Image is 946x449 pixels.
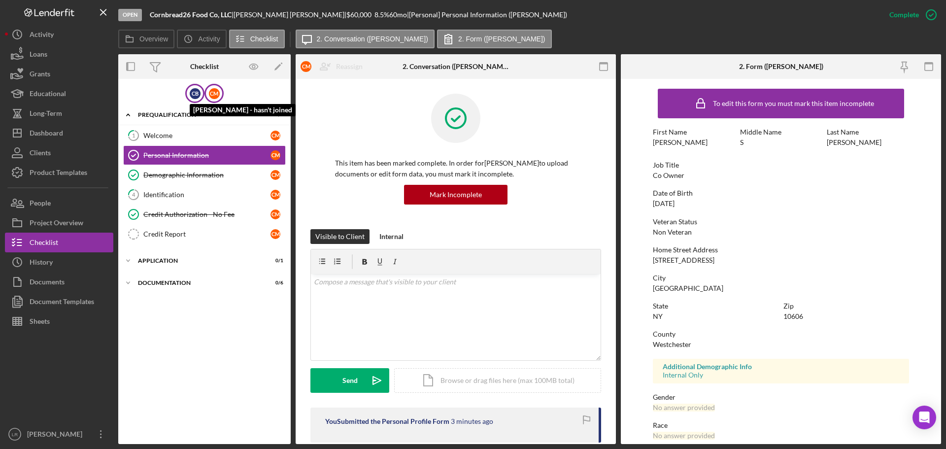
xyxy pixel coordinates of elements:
[266,280,283,286] div: 0 / 6
[5,64,113,84] button: Grants
[5,104,113,123] button: Long-Term
[5,424,113,444] button: LR[PERSON_NAME]
[5,44,113,64] button: Loans
[30,252,53,275] div: History
[653,246,909,254] div: Home Street Address
[5,311,113,331] button: Sheets
[879,5,941,25] button: Complete
[270,209,280,219] div: C M
[5,163,113,182] a: Product Templates
[827,138,881,146] div: [PERSON_NAME]
[143,132,270,139] div: Welcome
[451,417,493,425] time: 2025-09-05 13:15
[229,30,285,48] button: Checklist
[270,131,280,140] div: C M
[30,213,83,235] div: Project Overview
[5,292,113,311] button: Document Templates
[5,84,113,104] a: Educational
[335,158,576,180] p: This item has been marked complete. In order for [PERSON_NAME] to upload documents or edit form d...
[139,35,168,43] label: Overview
[653,302,778,310] div: State
[270,190,280,200] div: C M
[132,132,135,138] tspan: 1
[5,213,113,233] a: Project Overview
[198,35,220,43] label: Activity
[317,35,428,43] label: 2. Conversation ([PERSON_NAME])
[374,229,408,244] button: Internal
[5,233,113,252] button: Checklist
[270,170,280,180] div: C M
[653,256,714,264] div: [STREET_ADDRESS]
[143,191,270,199] div: Identification
[123,205,286,224] a: Credit Authorization - No FeeCM
[342,368,358,393] div: Send
[123,224,286,244] a: Credit ReportCM
[5,123,113,143] button: Dashboard
[30,84,66,106] div: Educational
[404,185,507,205] button: Mark Incomplete
[123,126,286,145] a: 1WelcomeCM
[783,302,909,310] div: Zip
[30,44,47,67] div: Loans
[653,200,675,207] div: [DATE]
[296,57,372,76] button: CMReassign
[143,151,270,159] div: Personal Information
[430,185,482,205] div: Mark Incomplete
[346,10,372,19] span: $60,000
[403,63,509,70] div: 2. Conversation ([PERSON_NAME])
[653,312,663,320] div: NY
[653,432,715,440] div: No answer provided
[143,210,270,218] div: Credit Authorization - No Fee
[143,171,270,179] div: Demographic Information
[123,185,286,205] a: 4IdentificationCM
[30,104,62,126] div: Long-Term
[5,193,113,213] button: People
[138,112,259,118] div: Prequalification
[653,172,684,179] div: Co Owner
[783,312,803,320] div: 10606
[653,138,708,146] div: [PERSON_NAME]
[301,61,311,72] div: C M
[138,280,259,286] div: Documentation
[30,163,87,185] div: Product Templates
[912,406,936,429] div: Open Intercom Messenger
[653,421,909,429] div: Race
[310,229,370,244] button: Visible to Client
[458,35,545,43] label: 2. Form ([PERSON_NAME])
[296,30,435,48] button: 2. Conversation ([PERSON_NAME])
[713,100,874,107] div: To edit this form you must mark this item incomplete
[30,143,51,165] div: Clients
[25,424,89,447] div: [PERSON_NAME]
[310,368,389,393] button: Send
[123,145,286,165] a: Personal InformationCM
[5,252,113,272] a: History
[315,229,365,244] div: Visible to Client
[30,311,50,334] div: Sheets
[653,404,715,412] div: No answer provided
[5,272,113,292] button: Documents
[123,165,286,185] a: Demographic InformationCM
[740,138,743,146] div: S
[234,11,346,19] div: [PERSON_NAME] [PERSON_NAME] |
[653,218,909,226] div: Veteran Status
[177,30,226,48] button: Activity
[5,143,113,163] button: Clients
[653,330,909,338] div: County
[653,189,909,197] div: Date of Birth
[5,25,113,44] button: Activity
[143,230,270,238] div: Credit Report
[190,88,201,99] div: C B
[266,112,283,118] div: 3 / 6
[437,30,552,48] button: 2. Form ([PERSON_NAME])
[138,258,259,264] div: Application
[270,229,280,239] div: C M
